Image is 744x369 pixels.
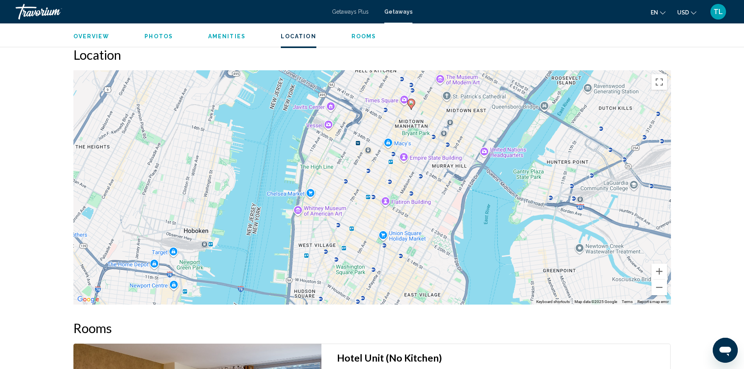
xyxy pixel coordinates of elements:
span: Map data ©2025 Google [575,299,617,304]
button: Change currency [677,7,696,18]
button: Overview [73,33,110,40]
iframe: Button to launch messaging window [713,338,738,363]
a: Open this area in Google Maps (opens a new window) [75,294,101,305]
button: Zoom out [651,280,667,295]
a: Getaways [384,9,412,15]
span: Overview [73,33,110,39]
span: TL [714,8,723,16]
img: Google [75,294,101,305]
button: Keyboard shortcuts [536,299,570,305]
span: Location [281,33,316,39]
span: Amenities [208,33,246,39]
h2: Rooms [73,320,671,336]
button: User Menu [708,4,728,20]
a: Terms [622,299,633,304]
span: USD [677,9,689,16]
span: en [651,9,658,16]
button: Location [281,33,316,40]
span: Rooms [351,33,376,39]
h3: Hotel Unit (No Kitchen) [337,352,662,364]
button: Change language [651,7,665,18]
h2: Location [73,47,671,62]
span: Photos [145,33,173,39]
a: Report a map error [637,299,669,304]
a: Getaways Plus [332,9,369,15]
button: Amenities [208,33,246,40]
button: Rooms [351,33,376,40]
button: Photos [145,33,173,40]
button: Toggle fullscreen view [651,74,667,90]
a: Travorium [16,4,324,20]
button: Zoom in [651,264,667,279]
